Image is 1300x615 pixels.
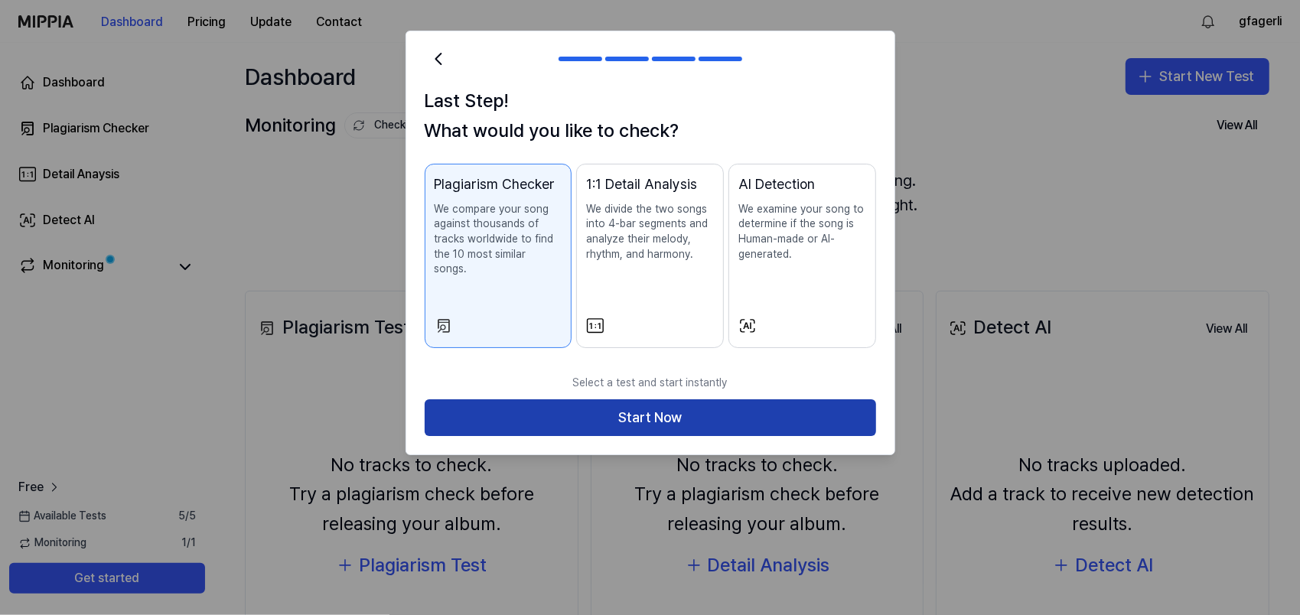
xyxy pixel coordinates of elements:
[586,202,714,262] p: We divide the two songs into 4-bar segments and analyze their melody, rhythm, and harmony.
[738,174,866,196] div: AI Detection
[435,202,562,277] p: We compare your song against thousands of tracks worldwide to find the 10 most similar songs.
[586,174,714,196] div: 1:1 Detail Analysis
[425,86,876,145] h1: Last Step! What would you like to check?
[425,366,876,400] p: Select a test and start instantly
[425,164,572,348] button: Plagiarism CheckerWe compare your song against thousands of tracks worldwide to find the 10 most ...
[425,399,876,436] button: Start Now
[738,202,866,262] p: We examine your song to determine if the song is Human-made or AI-generated.
[435,174,562,196] div: Plagiarism Checker
[576,164,724,348] button: 1:1 Detail AnalysisWe divide the two songs into 4-bar segments and analyze their melody, rhythm, ...
[728,164,876,348] button: AI DetectionWe examine your song to determine if the song is Human-made or AI-generated.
